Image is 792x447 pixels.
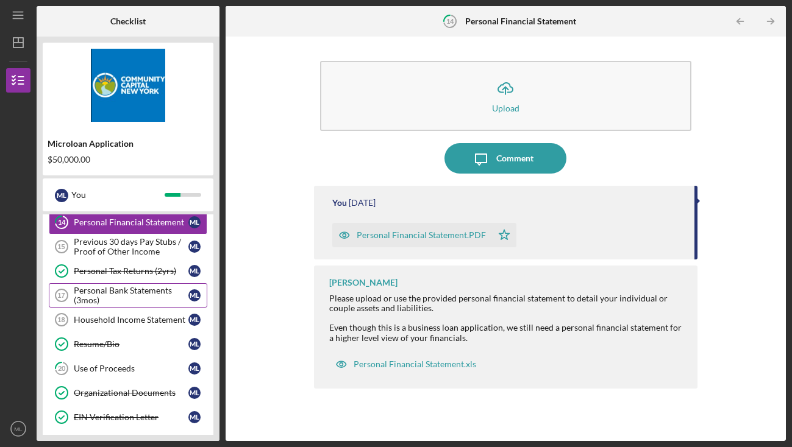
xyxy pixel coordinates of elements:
[43,49,213,122] img: Product logo
[74,339,188,349] div: Resume/Bio
[349,198,376,208] time: 2025-09-16 14:35
[357,230,486,240] div: Personal Financial Statement.PDF
[188,216,201,228] div: M L
[49,283,207,308] a: 17Personal Bank Statements (3mos)ML
[492,104,519,113] div: Upload
[74,315,188,325] div: Household Income Statement
[49,405,207,429] a: EIN Verification LetterML
[74,364,188,373] div: Use of Proceeds
[446,17,454,25] tspan: 14
[57,292,65,299] tspan: 17
[188,411,201,423] div: M L
[444,143,566,174] button: Comment
[49,332,207,356] a: Resume/BioML
[74,412,188,422] div: EIN Verification Letter
[188,314,201,326] div: M L
[188,362,201,375] div: M L
[71,185,165,205] div: You
[332,198,347,208] div: You
[188,265,201,277] div: M L
[188,289,201,301] div: M L
[465,16,576,26] b: Personal Financial Statement
[48,139,209,149] div: Microloan Application
[110,16,146,26] b: Checklist
[74,388,188,398] div: Organizational Documents
[57,243,65,250] tspan: 15
[74,266,188,276] div: Personal Tax Returns (2yrs)
[58,219,66,227] tspan: 14
[354,359,476,369] div: Personal Financial Statement.xls
[74,286,188,305] div: Personal Bank Statements (3mos)
[49,210,207,234] a: 14Personal Financial StatementML
[329,278,398,287] div: [PERSON_NAME]
[496,143,533,174] div: Comment
[188,241,201,253] div: M L
[58,365,66,373] tspan: 20
[329,352,482,376] button: Personal Financial Statement.xls
[14,426,23,432] text: ML
[74,237,188,256] div: Previous 30 days Pay Stubs / Proof of Other Income
[74,217,188,227] div: Personal Financial Statement
[49,381,207,405] a: Organizational DocumentsML
[49,234,207,259] a: 15Previous 30 days Pay Stubs / Proof of Other IncomeML
[49,356,207,381] a: 20Use of ProceedsML
[55,189,68,202] div: M L
[188,387,201,399] div: M L
[48,155,209,164] div: $50,000.00
[49,259,207,283] a: Personal Tax Returns (2yrs)ML
[332,223,516,247] button: Personal Financial Statement.PDF
[57,316,65,323] tspan: 18
[49,308,207,332] a: 18Household Income StatementML
[329,294,685,342] div: Please upload or use the provided personal financial statement to detail your individual or coupl...
[188,338,201,350] div: M L
[320,61,691,131] button: Upload
[6,417,30,441] button: ML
